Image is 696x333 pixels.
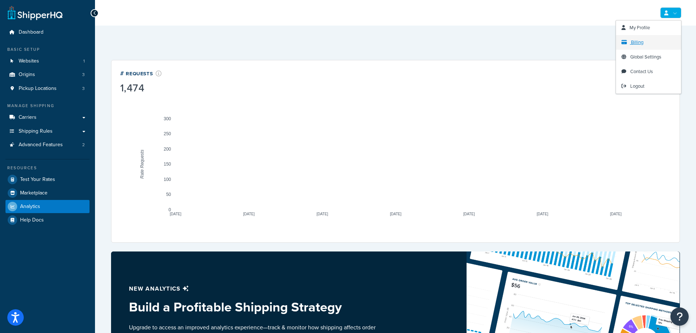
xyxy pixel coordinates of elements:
text: 200 [164,147,171,152]
text: [DATE] [316,212,328,216]
span: Contact Us [630,68,653,75]
button: Open Resource Center [670,307,689,326]
div: 1,474 [120,83,162,93]
span: Analytics [20,204,40,210]
div: Manage Shipping [5,103,90,109]
a: Help Docs [5,213,90,227]
span: Billing [631,39,643,46]
a: Origins3 [5,68,90,82]
div: # Requests [120,69,162,77]
text: [DATE] [170,212,182,216]
text: [DATE] [463,212,475,216]
a: My Profile [616,20,681,35]
text: [DATE] [243,212,255,216]
span: 1 [83,58,85,64]
a: Billing [616,35,681,50]
span: 3 [82,72,85,78]
text: 250 [164,131,171,136]
a: Logout [616,79,681,94]
text: 50 [166,192,171,197]
text: 150 [164,162,171,167]
li: Pickup Locations [5,82,90,95]
span: Marketplace [20,190,47,196]
span: Dashboard [19,29,43,35]
span: 2 [82,142,85,148]
span: 3 [82,86,85,92]
a: Pickup Locations3 [5,82,90,95]
span: Carriers [19,114,37,121]
span: Pickup Locations [19,86,57,92]
a: Test Your Rates [5,173,90,186]
text: [DATE] [390,212,402,216]
text: [DATE] [537,212,548,216]
span: Global Settings [630,53,661,60]
a: Global Settings [616,50,681,64]
a: Marketplace [5,186,90,200]
a: Carriers [5,111,90,124]
li: Advanced Features [5,138,90,152]
a: Analytics [5,200,90,213]
span: My Profile [630,24,650,31]
a: Contact Us [616,64,681,79]
a: Shipping Rules [5,125,90,138]
p: New analytics [129,284,378,294]
a: Advanced Features2 [5,138,90,152]
li: Websites [5,54,90,68]
text: 300 [164,116,171,121]
span: Test Your Rates [20,177,55,183]
span: Help Docs [20,217,44,223]
div: Basic Setup [5,46,90,53]
h3: Build a Profitable Shipping Strategy [129,300,378,314]
text: 0 [168,207,171,212]
svg: A chart. [120,95,671,234]
text: [DATE] [610,212,622,216]
span: Logout [630,83,644,90]
span: Advanced Features [19,142,63,148]
text: Rate Requests [140,150,145,178]
text: 100 [164,177,171,182]
span: Shipping Rules [19,128,53,135]
li: Origins [5,68,90,82]
div: Resources [5,165,90,171]
span: Origins [19,72,35,78]
span: Websites [19,58,39,64]
a: Dashboard [5,26,90,39]
a: Websites1 [5,54,90,68]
